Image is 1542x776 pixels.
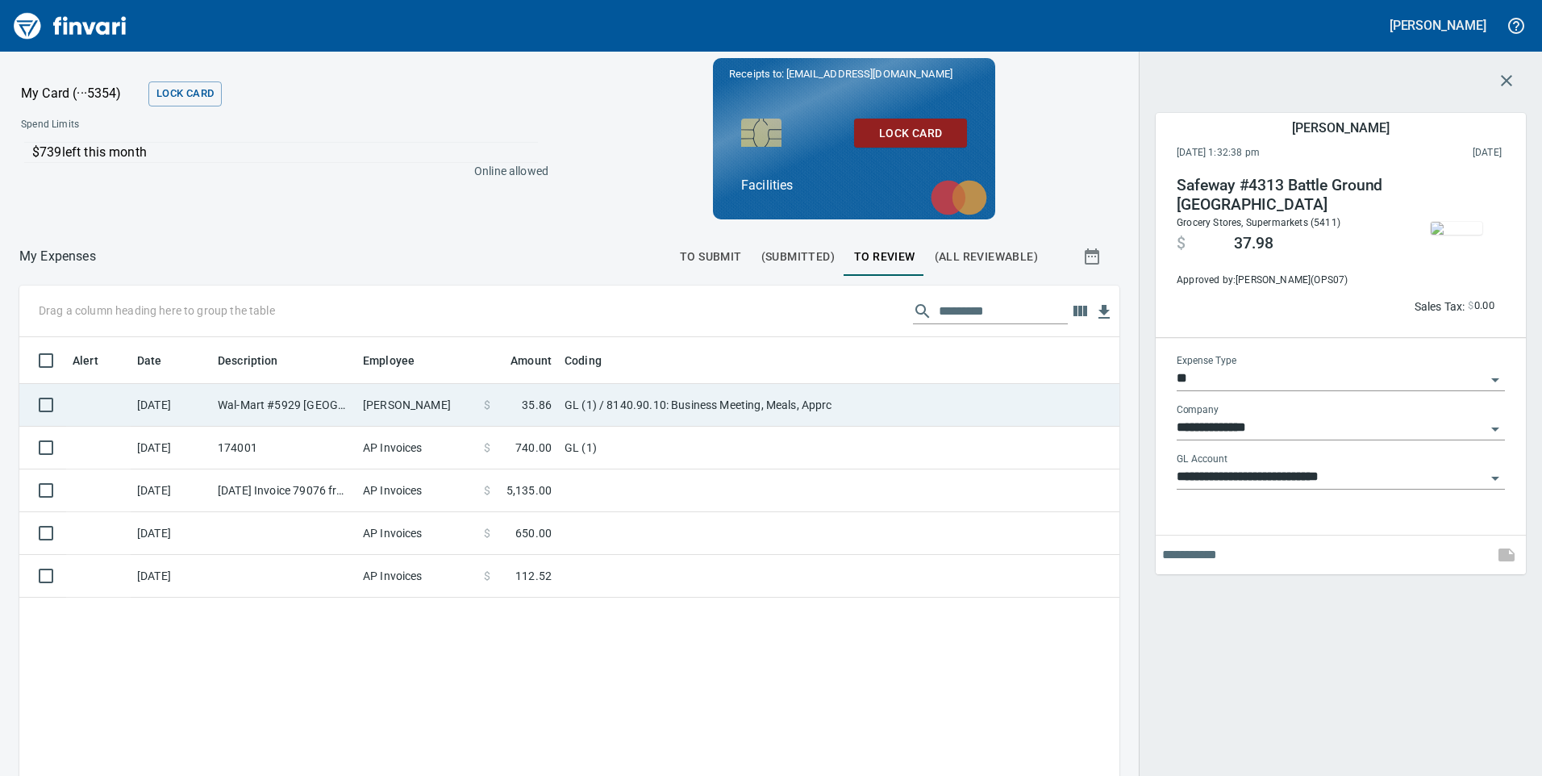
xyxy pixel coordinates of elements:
[558,427,961,469] td: GL (1)
[1431,222,1482,235] img: receipts%2Ftapani%2F2025-09-29%2FJzoGOT8oVaeitZ1UdICkDM6BnD42__Q05Cn0L1eW0JDAfIBDCH_thumb.jpg
[137,351,162,370] span: Date
[1292,119,1389,136] h5: [PERSON_NAME]
[19,247,96,266] p: My Expenses
[1415,298,1465,315] p: Sales Tax:
[131,512,211,555] td: [DATE]
[356,427,477,469] td: AP Invoices
[1487,536,1526,574] span: This records your note into the expense. If you would like to send a message to an employee inste...
[211,469,356,512] td: [DATE] Invoice 79076 from Minister-[PERSON_NAME] Surveying Inc (1-10667)
[156,85,214,103] span: Lock Card
[1177,406,1219,415] label: Company
[935,247,1038,267] span: (All Reviewable)
[39,302,275,319] p: Drag a column heading here to group the table
[356,469,477,512] td: AP Invoices
[19,247,96,266] nav: breadcrumb
[131,384,211,427] td: [DATE]
[1092,300,1116,324] button: Download table
[21,84,142,103] p: My Card (···5354)
[21,117,312,133] span: Spend Limits
[73,351,98,370] span: Alert
[211,384,356,427] td: Wal-Mart #5929 [GEOGRAPHIC_DATA]
[484,568,490,584] span: $
[356,555,477,598] td: AP Invoices
[1487,61,1526,100] button: Close transaction
[785,66,954,81] span: [EMAIL_ADDRESS][DOMAIN_NAME]
[565,351,623,370] span: Coding
[363,351,415,370] span: Employee
[131,427,211,469] td: [DATE]
[1177,357,1236,366] label: Expense Type
[211,427,356,469] td: 174001
[854,119,967,148] button: Lock Card
[218,351,299,370] span: Description
[854,247,915,267] span: To Review
[729,66,979,82] p: Receipts to:
[511,351,552,370] span: Amount
[761,247,835,267] span: (Submitted)
[522,397,552,413] span: 35.86
[73,351,119,370] span: Alert
[484,397,490,413] span: $
[32,143,538,162] p: $739 left this month
[1484,467,1507,490] button: Open
[515,568,552,584] span: 112.52
[131,555,211,598] td: [DATE]
[515,440,552,456] span: 740.00
[1068,299,1092,323] button: Choose columns to display
[484,440,490,456] span: $
[1468,297,1494,315] span: AI confidence: 99.0%
[484,482,490,499] span: $
[1474,297,1495,315] span: 0.00
[1177,145,1366,161] span: [DATE] 1:32:38 pm
[8,163,548,179] p: Online allowed
[1468,297,1473,315] span: $
[867,123,954,144] span: Lock Card
[506,482,552,499] span: 5,135.00
[1411,294,1498,319] button: Sales Tax:$0.00
[1386,13,1490,38] button: [PERSON_NAME]
[558,384,961,427] td: GL (1) / 8140.90.10: Business Meeting, Meals, Apprc
[1068,237,1119,276] button: Show transactions within a particular date range
[565,351,602,370] span: Coding
[1484,369,1507,391] button: Open
[923,172,995,223] img: mastercard.svg
[741,176,967,195] p: Facilities
[137,351,183,370] span: Date
[1177,217,1340,228] span: Grocery Stores, Supermarkets (5411)
[356,512,477,555] td: AP Invoices
[356,384,477,427] td: [PERSON_NAME]
[484,525,490,541] span: $
[131,469,211,512] td: [DATE]
[1234,234,1273,253] span: 37.98
[1177,176,1396,215] h4: Safeway #4313 Battle Ground [GEOGRAPHIC_DATA]
[1177,234,1186,253] span: $
[1366,145,1502,161] span: This charge was settled by the merchant and appears on the 2025/09/27 statement.
[218,351,278,370] span: Description
[148,81,222,106] button: Lock Card
[1177,273,1396,289] span: Approved by: [PERSON_NAME] ( OPS07 )
[10,6,131,45] img: Finvari
[363,351,436,370] span: Employee
[1177,455,1227,465] label: GL Account
[490,351,552,370] span: Amount
[1484,418,1507,440] button: Open
[1390,17,1486,34] h5: [PERSON_NAME]
[515,525,552,541] span: 650.00
[680,247,742,267] span: To Submit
